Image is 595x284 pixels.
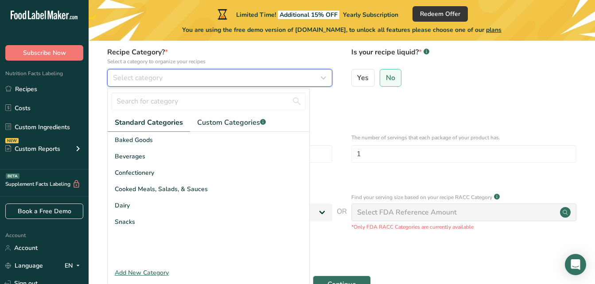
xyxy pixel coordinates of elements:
[5,144,60,154] div: Custom Reports
[107,47,332,65] label: Recipe Category?
[565,254,586,275] div: Open Intercom Messenger
[115,135,153,145] span: Baked Goods
[197,117,266,128] span: Custom Categories
[5,45,83,61] button: Subscribe Now
[420,9,460,19] span: Redeem Offer
[5,138,19,143] div: NEW
[113,73,163,83] span: Select category
[65,261,83,271] div: EN
[115,117,183,128] span: Standard Categories
[107,58,332,65] p: Select a category to organize your recipes
[351,134,576,142] p: The number of servings that each package of your product has.
[108,268,309,277] div: Add New Category
[351,223,576,231] p: *Only FDA RACC Categories are currently available
[216,9,398,19] div: Limited Time!
[182,25,502,35] span: You are using the free demo version of [DOMAIN_NAME], to unlock all features please choose one of...
[111,92,306,110] input: Search for category
[278,11,339,19] span: Additional 15% OFF
[115,168,154,177] span: Confectionery
[107,69,332,87] button: Select category
[5,258,43,273] a: Language
[115,152,145,161] span: Beverages
[357,73,369,82] span: Yes
[357,207,457,218] div: Select FDA Reference Amount
[343,11,398,19] span: Yearly Subscription
[351,193,492,201] p: Find your serving size based on your recipe RACC Category
[115,217,135,226] span: Snacks
[5,203,83,219] a: Book a Free Demo
[486,26,502,34] span: plans
[115,201,130,210] span: Dairy
[351,47,576,65] label: Is your recipe liquid?
[412,6,468,22] button: Redeem Offer
[23,48,66,58] span: Subscribe Now
[115,184,208,194] span: Cooked Meals, Salads, & Sauces
[6,173,19,179] div: BETA
[337,206,347,231] span: OR
[386,73,395,82] span: No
